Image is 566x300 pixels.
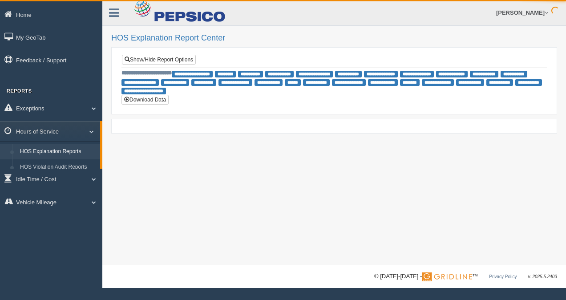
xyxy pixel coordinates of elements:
[489,274,517,279] a: Privacy Policy
[122,55,196,65] a: Show/Hide Report Options
[374,272,557,281] div: © [DATE]-[DATE] - ™
[111,34,557,43] h2: HOS Explanation Report Center
[16,159,100,175] a: HOS Violation Audit Reports
[528,274,557,279] span: v. 2025.5.2403
[422,272,472,281] img: Gridline
[16,144,100,160] a: HOS Explanation Reports
[121,95,169,105] button: Download Data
